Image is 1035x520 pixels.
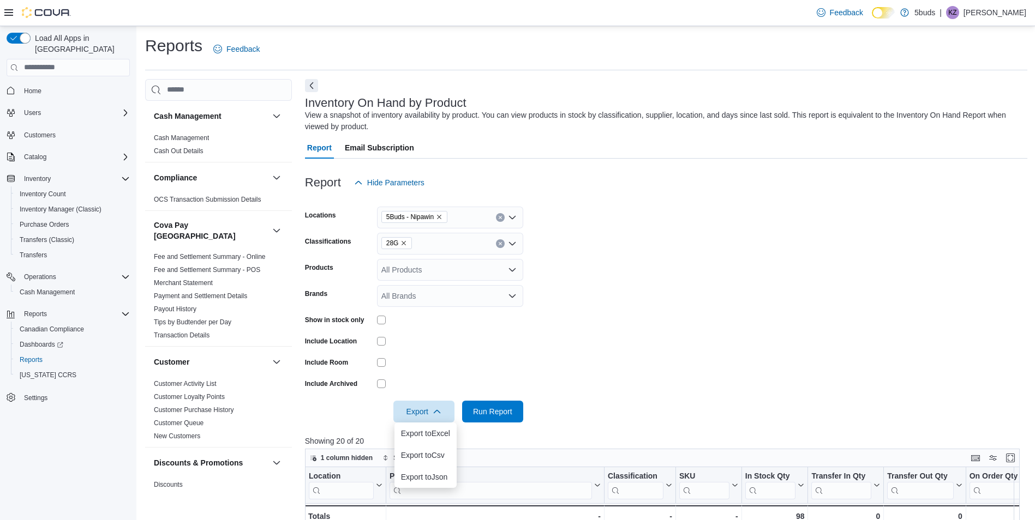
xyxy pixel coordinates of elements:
button: Sort fields [378,451,427,464]
button: Product [390,471,601,499]
span: Inventory Count [15,188,130,201]
button: Export toExcel [394,422,457,444]
span: Payment and Settlement Details [154,292,247,300]
button: Transfers (Classic) [11,232,134,247]
button: Compliance [270,171,283,184]
span: Dashboards [20,340,63,349]
button: Inventory Count [11,186,134,202]
button: Cash Management [270,110,283,123]
span: Inventory [20,172,130,185]
button: Open list of options [508,292,517,300]
span: Export to Json [401,473,450,481]
span: Transfers (Classic) [20,235,74,244]
label: Brands [305,289,327,298]
div: SKU [679,471,729,481]
label: Products [305,263,333,272]
a: [US_STATE] CCRS [15,368,81,382]
span: Dashboards [15,338,130,351]
span: Transfers [15,249,130,262]
span: New Customers [154,432,200,440]
span: Export to Excel [401,429,450,438]
a: Dashboards [15,338,68,351]
a: Purchase Orders [15,218,74,231]
span: Sort fields [393,454,422,462]
button: Canadian Compliance [11,322,134,337]
span: Settings [24,394,47,402]
span: Canadian Compliance [20,325,84,334]
span: Feedback [226,44,260,55]
a: Home [20,84,46,98]
span: Email Subscription [345,137,414,159]
button: Display options [986,451,1000,464]
label: Classifications [305,237,351,246]
span: Washington CCRS [15,368,130,382]
h3: Discounts & Promotions [154,457,243,468]
button: Location [309,471,382,499]
div: Product [390,471,592,499]
a: Customer Queue [154,419,204,427]
button: Inventory Manager (Classic) [11,202,134,217]
label: Locations [305,211,336,220]
button: Customer [154,356,268,367]
button: Export [393,401,454,422]
span: Fee and Settlement Summary - POS [154,265,260,274]
span: Catalog [24,153,46,161]
h1: Reports [145,35,202,57]
span: Run Report [473,406,512,417]
a: Inventory Count [15,188,70,201]
h3: Report [305,176,341,189]
div: On Order Qty [970,471,1024,499]
a: Fee and Settlement Summary - Online [154,253,266,261]
a: Canadian Compliance [15,323,88,336]
button: Remove 5Buds - Nipawin from selection in this group [436,214,442,220]
button: Export toCsv [394,444,457,466]
span: Tips by Budtender per Day [154,318,231,326]
div: Transfer In Qty [811,471,871,499]
span: OCS Transaction Submission Details [154,195,261,204]
h3: Cova Pay [GEOGRAPHIC_DATA] [154,220,268,241]
button: Customer [270,355,283,368]
div: Cash Management [145,131,292,162]
span: Cash Management [20,288,75,297]
span: Payout History [154,305,196,313]
button: Operations [20,270,61,283]
button: Enter fullscreen [1004,451,1017,464]
button: Classification [608,471,672,499]
div: Classification [608,471,663,481]
span: Customer Queue [154,419,204,427]
a: Inventory Manager (Classic) [15,203,106,216]
span: Export to Csv [401,451,450,459]
button: In Stock Qty [745,471,805,499]
button: [US_STATE] CCRS [11,367,134,383]
span: Discounts [154,480,183,489]
img: Cova [22,7,71,18]
span: Settings [20,390,130,404]
label: Show in stock only [305,316,364,324]
p: | [940,6,942,19]
span: 5Buds - Nipawin [381,211,447,223]
a: Dashboards [11,337,134,352]
button: Clear input [496,213,505,222]
h3: Customer [154,356,189,367]
a: New Customers [154,432,200,440]
button: Keyboard shortcuts [969,451,982,464]
a: Cash Out Details [154,147,204,155]
h3: Inventory On Hand by Product [305,96,466,110]
span: Home [24,87,41,95]
div: Location [309,471,374,499]
button: Settings [2,389,134,405]
a: Merchant Statement [154,279,213,287]
button: Remove 28G from selection in this group [400,240,407,246]
span: Transfers [20,251,47,259]
button: On Order Qty [970,471,1033,499]
h3: Cash Management [154,111,222,122]
button: Customers [2,127,134,143]
button: Clear input [496,239,505,248]
button: Reports [11,352,134,367]
div: Transfer Out Qty [887,471,953,481]
label: Include Archived [305,379,357,388]
span: Hide Parameters [367,177,424,188]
